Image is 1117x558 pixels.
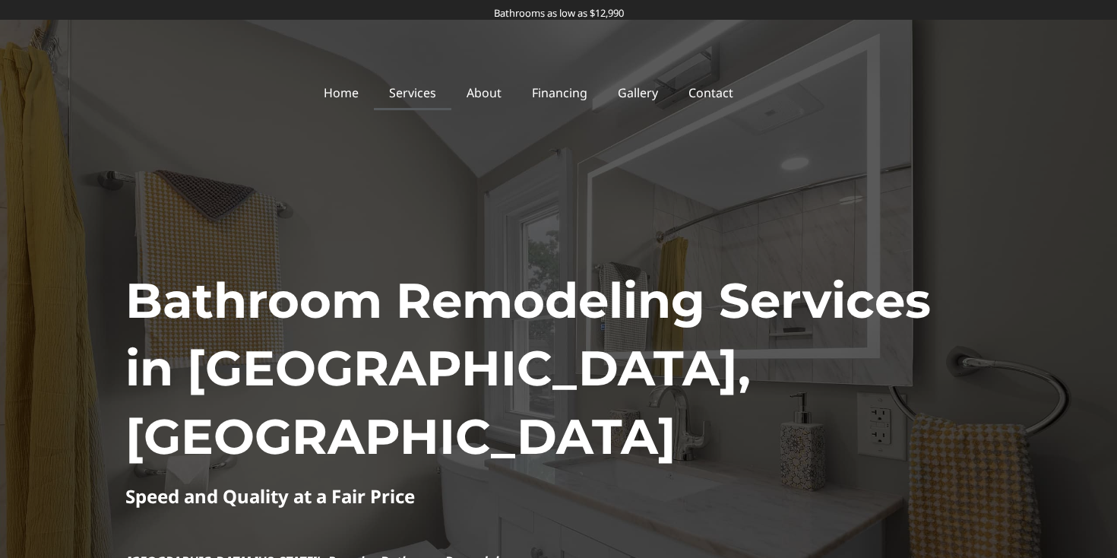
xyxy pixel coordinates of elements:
h1: Bathroom Remodeling Services in [GEOGRAPHIC_DATA], [GEOGRAPHIC_DATA] [125,267,992,471]
a: Financing [517,75,603,110]
strong: Speed and Quality at a Fair Price [125,483,415,509]
a: Home [309,75,374,110]
a: Gallery [603,75,673,110]
a: Services [374,75,451,110]
a: About [451,75,517,110]
a: Contact [673,75,748,110]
